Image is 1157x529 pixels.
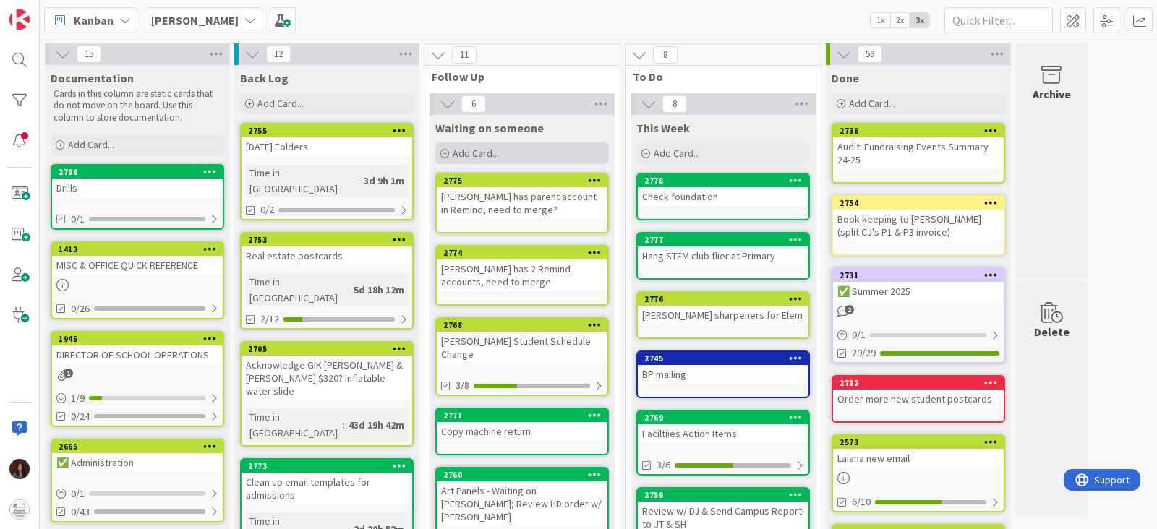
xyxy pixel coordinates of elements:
a: 2778Check foundation [636,173,810,220]
div: 2778 [644,176,808,186]
a: 2776[PERSON_NAME] sharpeners for Elem [636,291,810,339]
div: 1/9 [52,390,223,408]
div: 2753 [248,235,412,245]
div: 2754 [833,197,1004,210]
span: Add Card... [257,97,304,110]
div: 2745 [638,352,808,365]
div: 2778Check foundation [638,174,808,206]
div: 2777Hang STEM club flier at Primary [638,233,808,265]
a: 2775[PERSON_NAME] has parent account in Remind, need to merge? [435,173,609,233]
div: 2755 [242,124,412,137]
div: 2573Laiana new email [833,436,1004,468]
div: [PERSON_NAME] sharpeners for Elem [638,306,808,324]
span: : [348,282,350,298]
div: 2775[PERSON_NAME] has parent account in Remind, need to merge? [437,174,607,219]
div: 2778 [638,174,808,187]
span: Kanban [74,12,114,29]
a: 2705Acknowledge GIK [PERSON_NAME] & [PERSON_NAME] $320? Inflatable water slideTime in [GEOGRAPHIC... [240,341,414,447]
div: 3d 9h 1m [360,173,408,189]
div: 2766Drills [52,165,223,197]
div: 2738 [833,124,1004,137]
div: ✅ Summer 2025 [833,282,1004,301]
div: 2769 [644,413,808,423]
div: 2738Audit: Fundraising Events Summary 24-25 [833,124,1004,169]
div: DIRECTOR OF SCHOOL OPERATIONS [52,345,223,364]
div: 2769 [638,411,808,424]
div: 2754Book keeping to [PERSON_NAME] (split CJ's P1 & P3 invoice) [833,197,1004,241]
span: 0 / 1 [71,486,85,502]
span: 1 / 9 [71,391,85,406]
span: 59 [858,46,882,63]
div: 2766 [52,165,223,179]
div: 2777 [638,233,808,246]
div: 2768 [437,319,607,332]
div: 2738 [840,126,1004,136]
div: 2759 [644,490,808,500]
span: Add Card... [453,147,499,160]
div: 2755 [248,126,412,136]
a: 2768[PERSON_NAME] Student Schedule Change3/8 [435,317,609,396]
span: 0/24 [71,409,90,424]
div: 2776[PERSON_NAME] sharpeners for Elem [638,293,808,324]
span: 8 [653,46,678,64]
div: 2745BP mailing [638,352,808,384]
div: Faciltiies Action Items [638,424,808,443]
div: 2771Copy machine return [437,409,607,441]
div: 1413MISC & OFFICE QUICK REFERENCE [52,243,223,275]
div: Copy machine return [437,422,607,441]
div: Archive [1033,85,1071,103]
div: 2776 [644,294,808,304]
span: 6 [461,95,486,113]
div: 2731✅ Summer 2025 [833,269,1004,301]
span: To Do [633,69,803,84]
span: Documentation [51,71,134,85]
div: 1945DIRECTOR OF SCHOOL OPERATIONS [52,332,223,364]
div: 2776 [638,293,808,306]
div: 2768 [443,320,607,330]
span: 8 [662,95,687,113]
a: 2731✅ Summer 20250/129/29 [832,267,1005,364]
div: 2774[PERSON_NAME] has 2 Remind accounts, need to merge [437,246,607,291]
div: 2774 [437,246,607,259]
div: 2745 [644,353,808,364]
div: Order more new student postcards [833,390,1004,408]
a: 2777Hang STEM club flier at Primary [636,232,810,280]
span: 3/8 [456,378,469,393]
div: Drills [52,179,223,197]
div: Time in [GEOGRAPHIC_DATA] [246,165,358,197]
span: 1 [64,369,73,378]
div: 2705 [242,343,412,356]
div: 2705Acknowledge GIK [PERSON_NAME] & [PERSON_NAME] $320? Inflatable water slide [242,343,412,400]
span: 1x [871,13,890,27]
div: Time in [GEOGRAPHIC_DATA] [246,274,348,306]
div: 1945 [59,334,223,344]
div: 2753Real estate postcards [242,233,412,265]
div: 1945 [52,332,223,345]
div: 2775 [443,176,607,186]
div: Book keeping to [PERSON_NAME] (split CJ's P1 & P3 invoice) [833,210,1004,241]
div: 2775 [437,174,607,187]
div: 2731 [840,270,1004,280]
input: Quick Filter... [944,7,1053,33]
div: 2731 [833,269,1004,282]
div: 2759 [638,489,808,502]
span: 11 [452,46,477,64]
img: Visit kanbanzone.com [9,9,30,30]
div: 2665 [59,442,223,452]
img: avatar [9,499,30,520]
div: ✅ Administration [52,453,223,472]
div: [PERSON_NAME] Student Schedule Change [437,332,607,364]
span: : [343,417,345,433]
span: 2 [845,305,854,314]
div: 2769Faciltiies Action Items [638,411,808,443]
span: 0/2 [260,202,274,218]
a: 2738Audit: Fundraising Events Summary 24-25 [832,123,1005,184]
span: Done [832,71,859,85]
div: [DATE] Folders [242,137,412,156]
div: 2773Clean up email templates for admissions [242,460,412,504]
div: MISC & OFFICE QUICK REFERENCE [52,256,223,275]
span: 2/12 [260,311,279,327]
div: Acknowledge GIK [PERSON_NAME] & [PERSON_NAME] $320? Inflatable water slide [242,356,412,400]
a: 2754Book keeping to [PERSON_NAME] (split CJ's P1 & P3 invoice) [832,195,1005,256]
div: 2773 [242,460,412,473]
